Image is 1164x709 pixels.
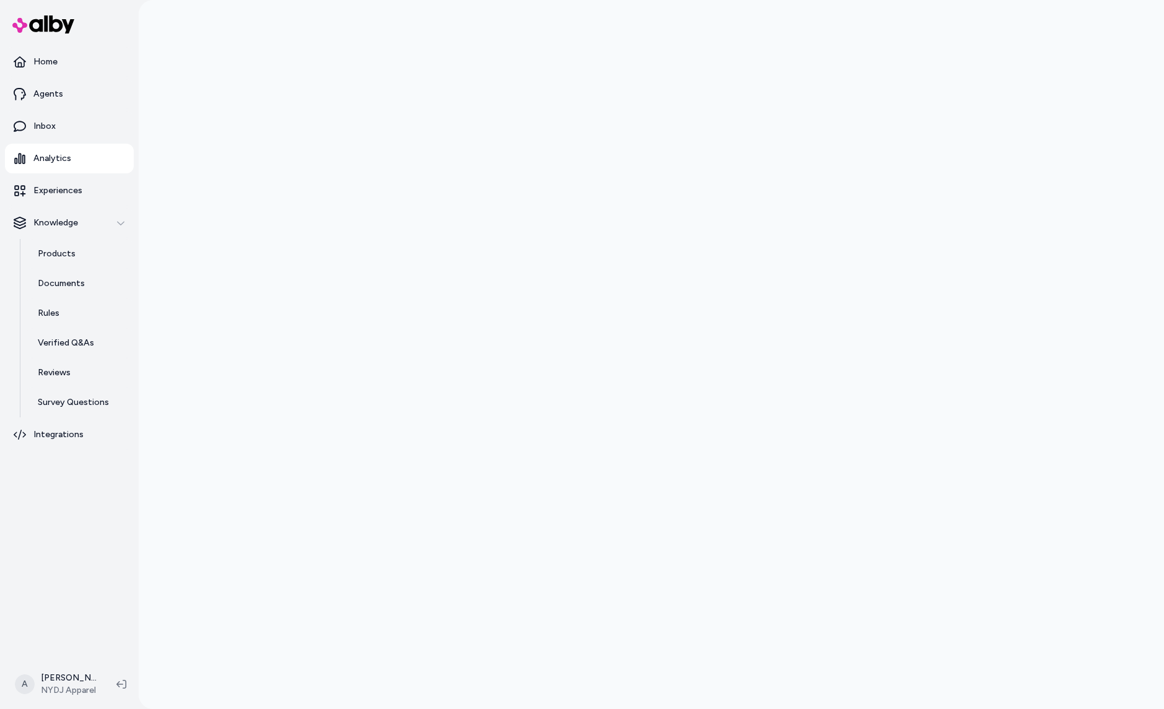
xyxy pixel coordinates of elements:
[33,120,56,133] p: Inbox
[5,144,134,173] a: Analytics
[25,239,134,269] a: Products
[5,111,134,141] a: Inbox
[33,56,58,68] p: Home
[38,337,94,349] p: Verified Q&As
[33,88,63,100] p: Agents
[33,428,84,441] p: Integrations
[33,152,71,165] p: Analytics
[5,420,134,450] a: Integrations
[7,664,106,704] button: A[PERSON_NAME]NYDJ Apparel
[38,277,85,290] p: Documents
[38,396,109,409] p: Survey Questions
[25,358,134,388] a: Reviews
[5,79,134,109] a: Agents
[41,672,97,684] p: [PERSON_NAME]
[12,15,74,33] img: alby Logo
[25,388,134,417] a: Survey Questions
[5,47,134,77] a: Home
[41,684,97,697] span: NYDJ Apparel
[38,367,71,379] p: Reviews
[25,328,134,358] a: Verified Q&As
[38,248,76,260] p: Products
[25,298,134,328] a: Rules
[33,185,82,197] p: Experiences
[38,307,59,320] p: Rules
[15,674,35,694] span: A
[33,217,78,229] p: Knowledge
[25,269,134,298] a: Documents
[5,208,134,238] button: Knowledge
[5,176,134,206] a: Experiences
